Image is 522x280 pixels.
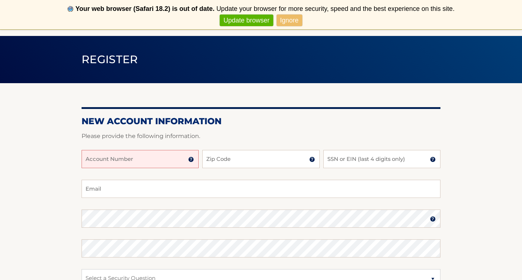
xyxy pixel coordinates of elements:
input: SSN or EIN (last 4 digits only) [323,150,440,168]
img: tooltip.svg [430,157,436,162]
input: Email [82,180,440,198]
span: Update your browser for more security, speed and the best experience on this site. [216,5,455,12]
b: Your web browser (Safari 18.2) is out of date. [75,5,215,12]
p: Please provide the following information. [82,131,440,141]
input: Account Number [82,150,199,168]
a: Ignore [277,15,302,27]
img: tooltip.svg [430,216,436,222]
input: Zip Code [202,150,319,168]
a: Update browser [220,15,273,27]
span: Register [82,53,138,66]
img: tooltip.svg [309,157,315,162]
h2: New Account Information [82,116,440,127]
img: tooltip.svg [188,157,194,162]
